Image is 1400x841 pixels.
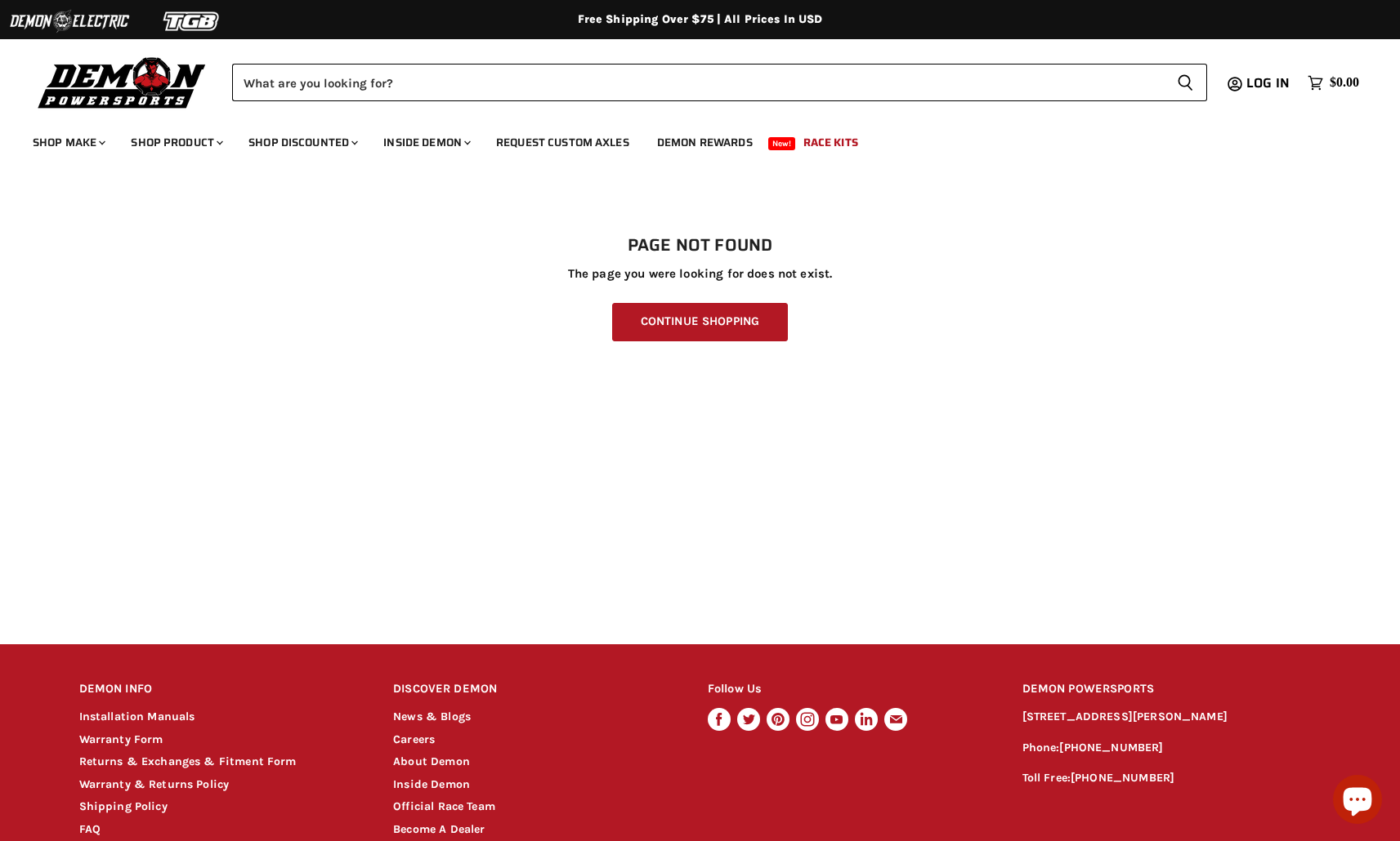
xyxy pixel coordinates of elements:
input: Search [232,64,1164,101]
a: Returns & Exchanges & Fitment Form [79,754,297,768]
button: Search [1164,64,1207,101]
a: About Demon [393,754,470,768]
p: [STREET_ADDRESS][PERSON_NAME] [1022,708,1322,727]
p: Phone: [1022,739,1322,758]
img: TGB Logo 2 [131,6,253,37]
h2: DEMON POWERSPORTS [1022,670,1322,709]
a: Race Kits [791,126,870,159]
p: Toll Free: [1022,769,1322,788]
a: Shop Discounted [236,126,368,159]
a: Warranty Form [79,732,163,746]
a: Shipping Policy [79,799,168,813]
a: $0.00 [1299,71,1367,95]
span: New! [768,137,796,150]
form: Product [232,64,1207,101]
a: Log in [1239,76,1299,91]
a: Continue Shopping [612,303,788,341]
a: Shop Make [20,126,115,159]
h2: DISCOVER DEMON [393,670,677,709]
span: $0.00 [1330,75,1359,91]
inbox-online-store-chat: Shopify online store chat [1328,775,1387,828]
a: FAQ [79,822,101,836]
h2: Follow Us [708,670,991,709]
a: Warranty & Returns Policy [79,777,230,791]
div: Free Shipping Over $75 | All Prices In USD [47,12,1354,27]
a: Become A Dealer [393,822,485,836]
p: The page you were looking for does not exist. [79,267,1322,281]
h1: Page not found [79,236,1322,256]
a: Careers [393,732,435,746]
h2: DEMON INFO [79,670,363,709]
ul: Main menu [20,119,1355,159]
a: Installation Manuals [79,710,195,723]
img: Demon Electric Logo 2 [8,6,131,37]
a: Official Race Team [393,799,495,813]
img: Demon Powersports [33,53,212,111]
a: [PHONE_NUMBER] [1071,771,1174,785]
span: Log in [1246,73,1290,93]
a: Shop Product [119,126,233,159]
a: [PHONE_NUMBER] [1059,741,1163,754]
a: Inside Demon [371,126,481,159]
a: Inside Demon [393,777,470,791]
a: News & Blogs [393,710,471,723]
a: Demon Rewards [645,126,765,159]
a: Request Custom Axles [484,126,642,159]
